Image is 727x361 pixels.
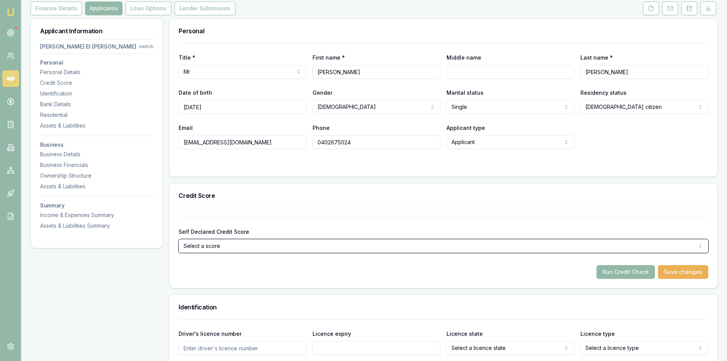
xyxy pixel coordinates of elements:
div: Business Details [40,151,153,158]
input: Enter driver's licence number [179,341,306,355]
label: Gender [313,89,332,96]
div: Credit Score [40,79,153,87]
label: First name * [313,54,345,61]
label: Applicant type [447,125,485,131]
h3: Credit Score [179,193,708,199]
label: Driver's licence number [179,330,242,337]
label: Last name * [580,54,613,61]
button: Run Credit Check [596,265,655,279]
button: Save changes [658,265,708,279]
div: Bank Details [40,100,153,108]
label: Self Declared Credit Score [179,228,249,235]
h3: Personal [40,60,153,65]
div: Personal Details [40,68,153,76]
h3: Identification [179,304,708,310]
input: DD/MM/YYYY [179,100,306,114]
div: Residential [40,111,153,119]
label: Title * [179,54,195,61]
label: Marital status [447,89,484,96]
label: Date of birth [179,89,212,96]
a: Lender Submission [173,2,237,15]
div: Identification [40,90,153,97]
button: Finance Details [31,2,82,15]
input: 0431 234 567 [313,135,440,149]
img: emu-icon-u.png [6,8,15,17]
a: Finance Details [31,2,84,15]
div: Assets & Liabilities Summary [40,222,153,230]
label: Residency status [580,89,627,96]
div: Business Financials [40,161,153,169]
h3: Business [40,142,153,147]
div: [PERSON_NAME] El [PERSON_NAME] [40,43,136,50]
button: Lender Submission [174,2,235,15]
label: Middle name [447,54,481,61]
div: switch [139,44,153,50]
div: Assets & Liabilities [40,183,153,190]
a: Applicants [84,2,124,15]
a: Loan Options [124,2,173,15]
h3: Summary [40,203,153,208]
div: Ownership Structure [40,172,153,180]
div: Income & Expenses Summary [40,211,153,219]
div: Assets & Liabilities [40,122,153,130]
button: Loan Options [126,2,171,15]
h3: Personal [179,28,708,34]
label: Licence expiry [313,330,351,337]
label: Licence state [447,330,483,337]
button: Applicants [85,2,123,15]
label: Email [179,125,193,131]
label: Licence type [580,330,615,337]
label: Phone [313,125,330,131]
h3: Applicant Information [40,28,153,34]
